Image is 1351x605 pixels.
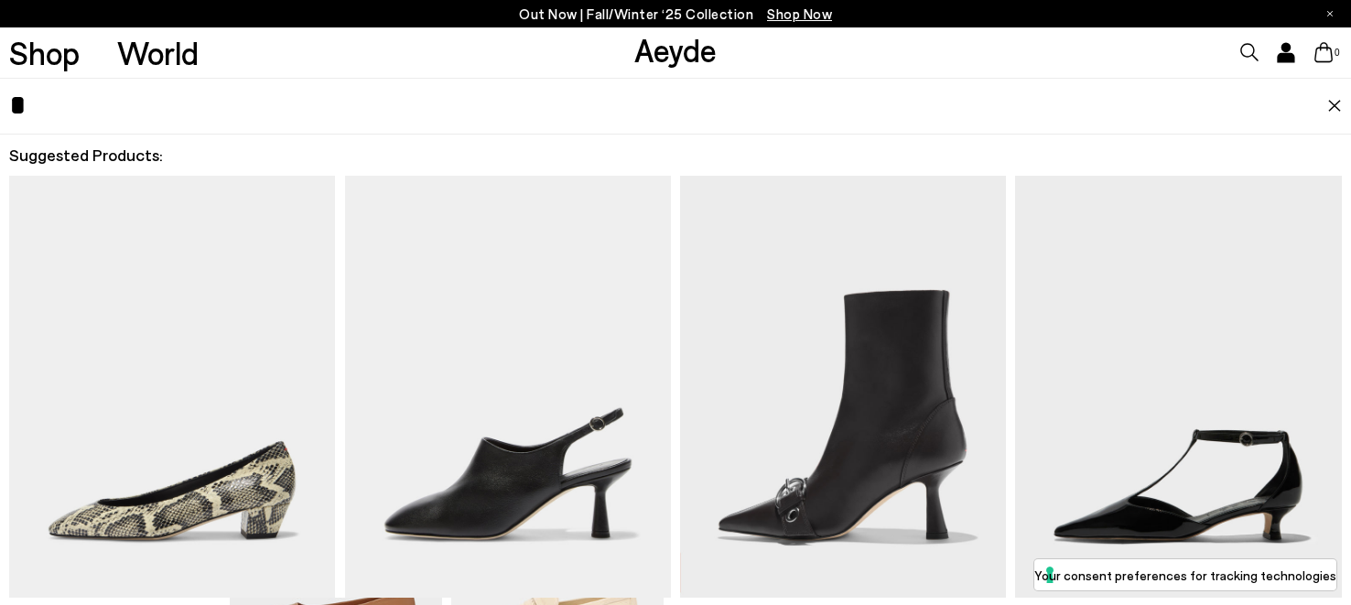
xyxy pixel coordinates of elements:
a: Shop [9,37,80,69]
a: 0 [1314,42,1333,62]
a: Aeyde [634,30,717,69]
img: Descriptive text [345,176,671,600]
button: Your consent preferences for tracking technologies [1034,559,1336,590]
span: Navigate to /collections/new-in [767,5,832,22]
a: World [117,37,199,69]
p: Out Now | Fall/Winter ‘25 Collection [519,3,832,26]
img: close.svg [1327,100,1342,113]
img: Descriptive text [1015,176,1341,600]
img: Descriptive text [680,176,1006,600]
h2: Suggested Products: [9,144,1342,167]
img: Descriptive text [9,176,335,600]
span: 0 [1333,48,1342,58]
label: Your consent preferences for tracking technologies [1034,566,1336,585]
